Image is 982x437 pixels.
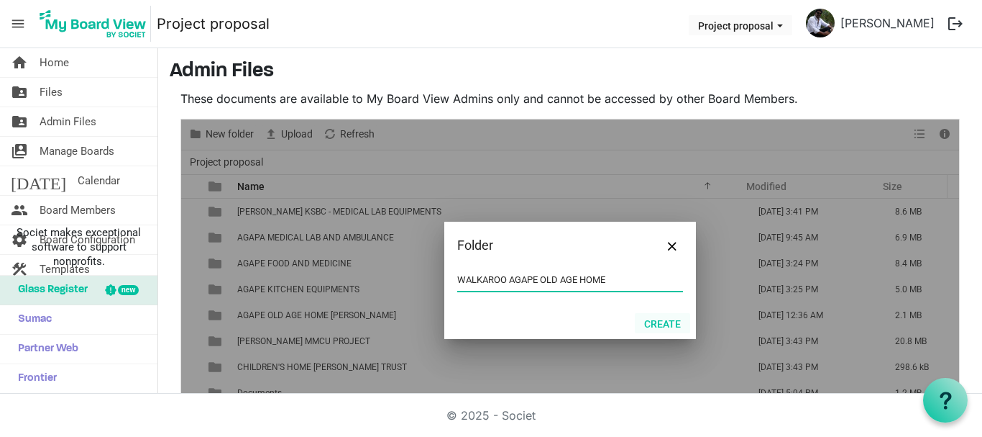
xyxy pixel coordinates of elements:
[11,137,28,166] span: switch_account
[35,6,151,42] img: My Board View Logo
[11,364,57,393] span: Frontier
[40,196,116,225] span: Board Members
[40,78,63,107] span: Files
[689,15,792,35] button: Project proposal dropdownbutton
[446,408,536,423] a: © 2025 - Societ
[11,305,52,334] span: Sumac
[940,9,970,39] button: logout
[35,6,157,42] a: My Board View Logo
[11,48,28,77] span: home
[635,313,690,333] button: Create
[457,269,683,291] input: Enter your folder name
[11,107,28,136] span: folder_shared
[170,60,970,84] h3: Admin Files
[118,285,139,295] div: new
[11,166,66,195] span: [DATE]
[11,276,88,305] span: Glass Register
[457,235,638,256] div: Folder
[40,137,114,166] span: Manage Boards
[4,10,32,37] span: menu
[157,9,270,38] a: Project proposal
[180,90,960,107] p: These documents are available to My Board View Admins only and cannot be accessed by other Board ...
[806,9,835,37] img: hSUB5Hwbk44obJUHC4p8SpJiBkby1CPMa6WHdO4unjbwNk2QqmooFCj6Eu6u6-Q6MUaBHHRodFmU3PnQOABFnA_thumb.png
[11,78,28,107] span: folder_shared
[835,9,940,37] a: [PERSON_NAME]
[6,225,151,269] span: Societ makes exceptional software to support nonprofits.
[11,335,78,364] span: Partner Web
[661,235,683,256] button: Close
[40,107,96,136] span: Admin Files
[40,48,69,77] span: Home
[11,196,28,225] span: people
[78,166,120,195] span: Calendar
